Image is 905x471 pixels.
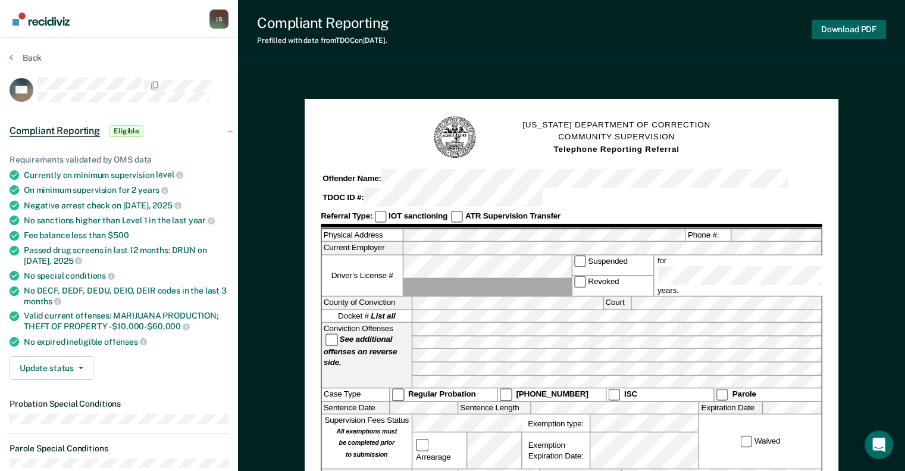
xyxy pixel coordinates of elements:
label: for years. [656,255,838,296]
dt: Parole Special Conditions [10,444,228,454]
button: Profile dropdown button [209,10,228,29]
input: Parole [716,389,728,401]
div: On minimum supervision for 2 [24,185,228,195]
button: Update status [10,356,93,380]
strong: Referral Type: [321,211,372,220]
button: Download PDF [812,20,886,39]
label: Phone #: [686,229,731,242]
strong: TDOC ID #: [322,193,364,202]
label: Exemption type: [522,415,590,432]
div: No DECF, DEDF, DEDU, DEIO, DEIR codes in the last 3 [24,286,228,306]
strong: Offender Name: [322,174,381,183]
input: Suspended [574,255,586,267]
span: Compliant Reporting [10,125,100,137]
label: Court [603,297,630,309]
div: No special [24,270,228,281]
input: IOT sanctioning [374,211,386,223]
strong: See additional offenses on reverse side. [324,335,397,366]
strong: ATR Supervision Transfer [465,211,560,220]
input: Regular Probation [392,389,404,401]
label: Waived [738,436,782,448]
label: Revoked [572,276,653,296]
span: Docket # [338,311,395,322]
div: Case Type [322,389,389,401]
input: Arrearage [416,439,428,451]
strong: List all [371,311,395,320]
span: 2025 [152,201,181,210]
div: Fee balance less than [24,230,228,241]
strong: ISC [624,389,637,398]
input: Revoked [574,276,586,288]
div: Passed drug screens in last 12 months: DRUN on [DATE], [24,245,228,266]
div: Prefilled with data from TDOC on [DATE] . [257,36,389,45]
strong: IOT sanctioning [389,211,447,220]
span: 2025 [54,256,82,266]
dt: Probation Special Conditions [10,399,228,409]
input: Waived [740,436,752,448]
label: Driver’s License # [322,255,403,296]
div: J S [209,10,228,29]
span: $10,000-$60,000 [112,322,190,331]
input: See additional offenses on reverse side. [325,334,337,346]
div: Negative arrest check on [DATE], [24,200,228,211]
input: ATR Supervision Transfer [451,211,463,223]
img: TN Seal [433,115,478,160]
label: Physical Address [322,229,403,242]
span: months [24,297,61,306]
span: conditions [65,271,114,280]
div: No sanctions higher than Level 1 in the last [24,215,228,226]
span: level [156,170,183,179]
strong: [PHONE_NUMBER] [516,389,588,398]
span: offenses [104,337,147,347]
input: for years. [657,266,836,285]
div: Requirements validated by OMS data [10,155,228,165]
label: Sentence Length [458,402,530,414]
span: $500 [108,230,129,240]
label: Current Employer [322,242,403,255]
div: Compliant Reporting [257,14,389,32]
input: ISC [608,389,620,401]
div: Conviction Offenses [322,323,412,388]
img: Recidiviz [12,13,70,26]
div: No expired ineligible [24,336,228,347]
label: Arrearage [414,439,465,463]
strong: Regular Probation [408,389,476,398]
input: [PHONE_NUMBER] [500,389,512,401]
span: year [189,216,215,225]
label: Expiration Date [699,402,762,414]
span: years [138,185,168,195]
div: Exemption Expiration Date: [522,433,590,469]
button: Back [10,52,42,63]
div: Supervision Fees Status [322,415,412,469]
div: Valid current offenses: MARIJUANA PRODUCTION; THEFT OF PROPERTY - [24,311,228,331]
span: Eligible [109,125,143,137]
strong: All exemptions must be completed prior to submission [336,428,397,459]
label: Suspended [572,255,653,275]
strong: Telephone Reporting Referral [553,145,679,154]
h1: [US_STATE] DEPARTMENT OF CORRECTION COMMUNITY SUPERVISION [522,120,710,156]
strong: Parole [732,389,756,398]
label: County of Conviction [322,297,412,309]
label: Sentence Date [322,402,389,414]
div: Open Intercom Messenger [865,431,893,459]
div: Currently on minimum supervision [24,170,228,180]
